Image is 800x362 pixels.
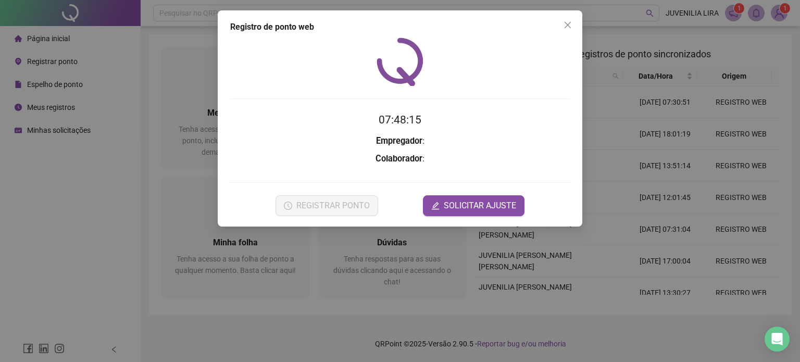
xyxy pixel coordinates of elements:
div: Open Intercom Messenger [765,327,790,352]
span: edit [431,202,440,210]
button: editSOLICITAR AJUSTE [423,195,524,216]
strong: Empregador [376,136,422,146]
strong: Colaborador [376,154,422,164]
button: REGISTRAR PONTO [276,195,378,216]
button: Close [559,17,576,33]
h3: : [230,152,570,166]
h3: : [230,134,570,148]
span: SOLICITAR AJUSTE [444,199,516,212]
img: QRPoint [377,38,423,86]
div: Registro de ponto web [230,21,570,33]
time: 07:48:15 [379,114,421,126]
span: close [564,21,572,29]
